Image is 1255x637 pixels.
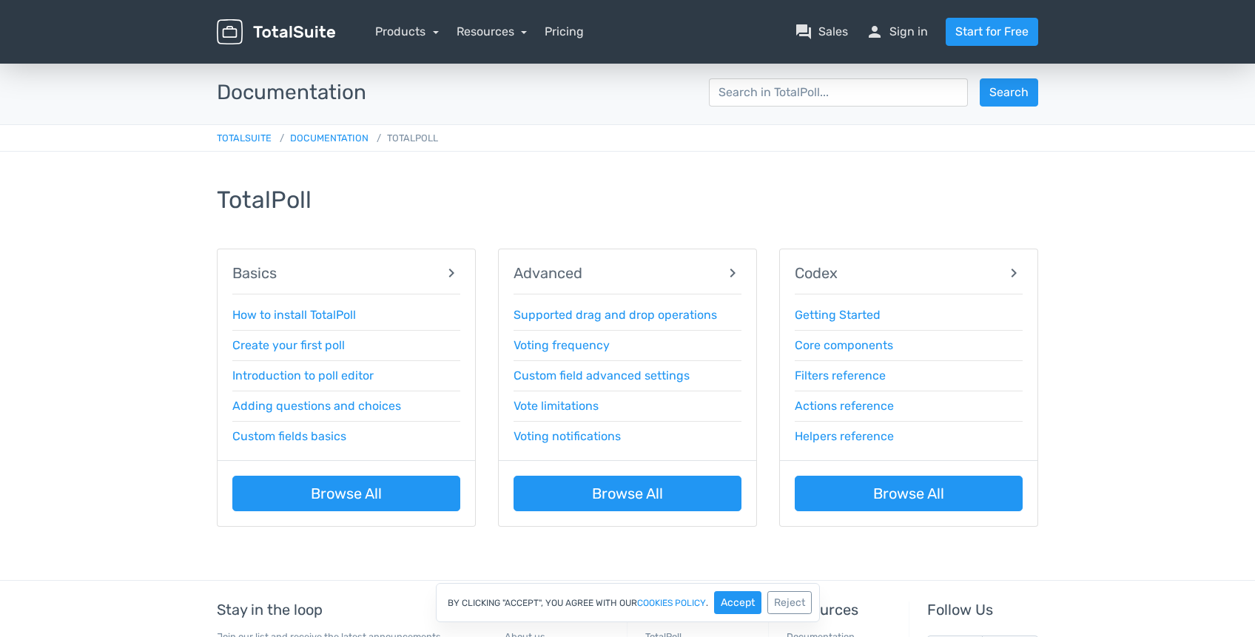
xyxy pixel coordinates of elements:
[946,18,1038,46] a: Start for Free
[217,132,272,144] a: TotalSuite
[514,308,717,322] a: Supported drag and drop operations
[232,265,277,281] span: Basics
[514,265,582,281] span: Advanced
[545,23,584,41] a: Pricing
[637,599,706,607] a: cookies policy
[795,399,894,413] a: Actions reference
[217,19,335,45] img: TotalSuite for WordPress
[795,308,881,322] a: Getting Started
[795,23,812,41] span: question_answer
[767,591,812,614] button: Reject
[232,399,401,413] a: Adding questions and choices
[709,78,968,107] input: Search in TotalPoll...
[371,132,438,144] span: TotalPoll
[514,429,621,443] a: Voting notifications
[724,264,741,282] span: chevron_right
[514,399,599,413] a: Vote limitations
[232,338,345,352] a: Create your first poll
[795,265,838,281] span: Codex
[457,24,528,38] a: Resources
[795,338,893,352] a: Core components
[514,264,741,282] a: Advanced chevron_right
[795,476,1023,511] a: Browse All
[795,23,848,41] a: question_answerSales
[795,368,886,382] a: Filters reference
[274,132,369,144] a: Documentation
[1005,264,1023,282] span: chevron_right
[795,429,894,443] a: Helpers reference
[232,308,356,322] a: How to install TotalPoll
[232,429,346,443] a: Custom fields basics
[714,591,761,614] button: Accept
[232,368,374,382] a: Introduction to poll editor
[443,264,460,282] span: chevron_right
[980,78,1038,107] button: Search
[217,81,687,104] h3: Documentation
[866,23,884,41] span: person
[866,23,928,41] a: personSign in
[514,476,741,511] a: Browse All
[232,264,460,282] a: Basics chevron_right
[232,476,460,511] a: Browse All
[436,583,820,622] div: By clicking "Accept", you agree with our .
[514,368,690,382] a: Custom field advanced settings
[514,338,610,352] a: Voting frequency
[795,264,1023,282] a: Codex chevron_right
[217,187,1038,213] h2: TotalPoll
[375,24,439,38] a: Products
